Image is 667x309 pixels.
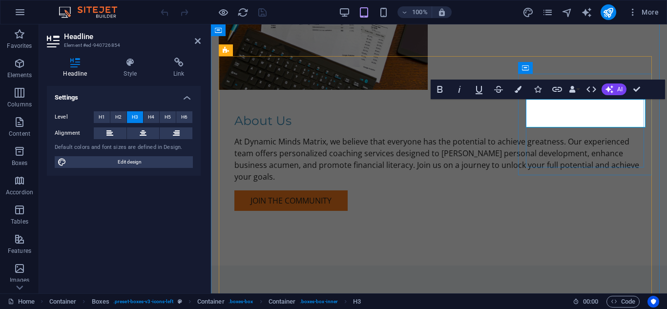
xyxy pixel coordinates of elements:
[49,296,77,308] span: Click to select. Double-click to edit
[55,144,193,152] div: Default colors and font sizes are defined in Design.
[522,6,534,18] button: design
[99,111,105,123] span: H1
[55,156,193,168] button: Edit design
[627,80,646,99] button: Confirm (Ctrl+⏎)
[562,6,573,18] button: navigator
[55,127,94,139] label: Alignment
[611,296,635,308] span: Code
[165,111,171,123] span: H5
[7,71,32,79] p: Elements
[7,42,32,50] p: Favorites
[237,7,249,18] i: Reload page
[582,80,601,99] button: HTML
[229,296,253,308] span: . boxes-box
[509,80,527,99] button: Colors
[12,159,28,167] p: Boxes
[69,156,190,168] span: Edit design
[397,6,432,18] button: 100%
[548,80,566,99] button: Link
[217,6,229,18] button: Click here to leave preview mode and continue editing
[431,80,449,99] button: Bold (Ctrl+B)
[489,80,508,99] button: Strikethrough
[113,296,174,308] span: . preset-boxes-v3-icons-left
[94,111,110,123] button: H1
[6,188,33,196] p: Accordion
[127,111,143,123] button: H3
[450,80,469,99] button: Italic (Ctrl+I)
[176,111,192,123] button: H6
[353,296,361,308] span: Click to select. Double-click to edit
[9,130,30,138] p: Content
[583,296,598,308] span: 00 00
[628,7,659,17] span: More
[55,111,94,123] label: Level
[603,7,614,18] i: Publish
[542,7,553,18] i: Pages (Ctrl+Alt+S)
[92,296,109,308] span: Click to select. Double-click to edit
[562,7,573,18] i: Navigator
[47,86,201,103] h4: Settings
[602,83,626,95] button: AI
[64,32,201,41] h2: Headline
[412,6,428,18] h6: 100%
[567,80,581,99] button: Data Bindings
[590,298,591,305] span: :
[64,41,181,50] h3: Element #ed-940726854
[647,296,659,308] button: Usercentrics
[8,296,35,308] a: Click to cancel selection. Double-click to open Pages
[157,58,201,78] h4: Link
[148,111,154,123] span: H4
[300,296,338,308] span: . boxes-box-inner
[144,111,160,123] button: H4
[47,58,107,78] h4: Headline
[178,299,182,304] i: This element is a customizable preset
[438,8,446,17] i: On resize automatically adjust zoom level to fit chosen device.
[522,7,534,18] i: Design (Ctrl+Alt+Y)
[237,6,249,18] button: reload
[107,58,157,78] h4: Style
[624,4,663,20] button: More
[49,296,361,308] nav: breadcrumb
[470,80,488,99] button: Underline (Ctrl+U)
[132,111,138,123] span: H3
[269,296,296,308] span: Click to select. Double-click to edit
[573,296,599,308] h6: Session time
[528,80,547,99] button: Icons
[8,247,31,255] p: Features
[56,6,129,18] img: Editor Logo
[115,111,122,123] span: H2
[10,276,30,284] p: Images
[11,218,28,226] p: Tables
[197,296,225,308] span: Click to select. Double-click to edit
[110,111,126,123] button: H2
[181,111,188,123] span: H6
[581,6,593,18] button: text_generator
[606,296,640,308] button: Code
[617,86,623,92] span: AI
[160,111,176,123] button: H5
[542,6,554,18] button: pages
[581,7,592,18] i: AI Writer
[7,101,32,108] p: Columns
[601,4,616,20] button: publish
